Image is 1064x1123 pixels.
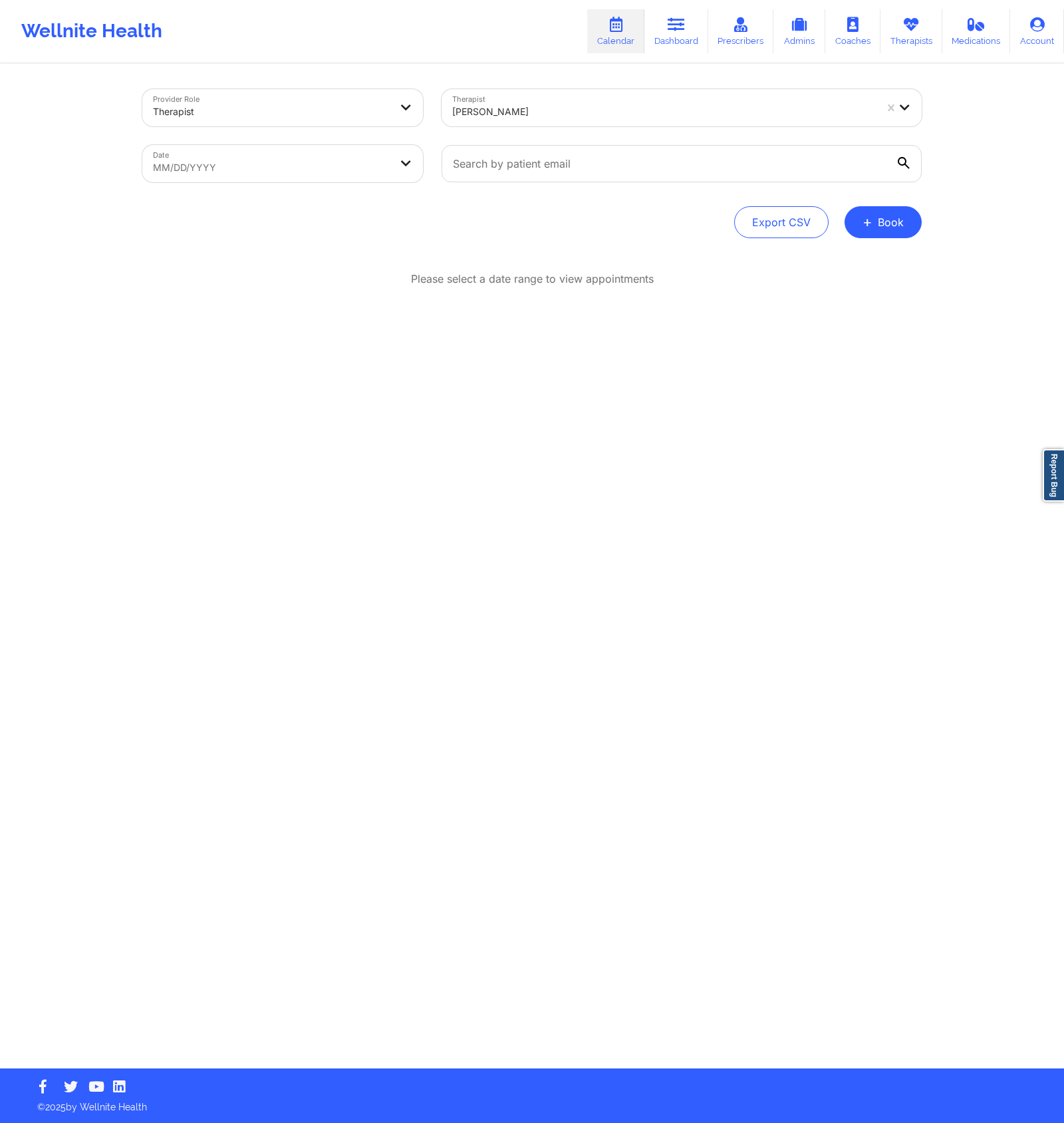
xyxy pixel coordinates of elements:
[442,145,922,182] input: Search by patient email
[644,9,708,53] a: Dashboard
[411,271,654,287] p: Please select a date range to view appointments
[153,97,390,126] div: Therapist
[863,218,872,226] span: +
[942,9,1011,53] a: Medications
[825,9,880,53] a: Coaches
[845,206,922,238] button: +Book
[452,97,875,126] div: [PERSON_NAME]
[28,1091,1036,1114] p: © 2025 by Wellnite Health
[587,9,644,53] a: Calendar
[708,9,774,53] a: Prescribers
[773,9,825,53] a: Admins
[1010,9,1064,53] a: Account
[734,206,829,238] button: Export CSV
[1043,449,1064,502] a: Report Bug
[880,9,942,53] a: Therapists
